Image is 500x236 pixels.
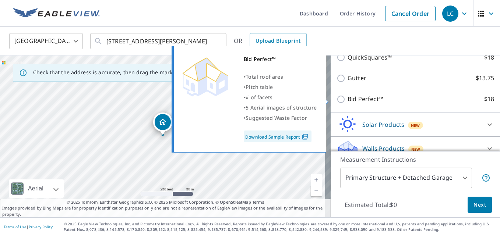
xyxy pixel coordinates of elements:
[442,6,458,22] div: LC
[9,179,64,198] div: Aerial
[64,221,496,232] p: © 2025 Eagle View Technologies, Inc. and Pictometry International Corp. All Rights Reserved. Repo...
[244,72,317,82] div: •
[244,92,317,103] div: •
[244,54,317,64] div: Bid Perfect™
[482,174,490,182] span: Your report will include the primary structure and a detached garage if one exists.
[33,69,245,76] p: Check that the address is accurate, then drag the marker over the correct structure.
[220,199,251,205] a: OpenStreetMap
[13,8,100,19] img: EV Logo
[179,54,231,98] img: Premium
[256,36,300,46] span: Upload Blueprint
[385,6,436,21] a: Cancel Order
[4,225,53,229] p: |
[484,94,494,104] p: $18
[348,74,366,83] p: Gutter
[246,73,284,80] span: Total roof area
[252,199,264,205] a: Terms
[244,130,311,142] a: Download Sample Report
[67,199,264,205] span: © 2025 TomTom, Earthstar Geographics SIO, © 2025 Microsoft Corporation, ©
[362,144,405,153] p: Walls Products
[340,155,490,164] p: Measurement Instructions
[411,122,420,128] span: New
[234,33,307,49] div: OR
[311,174,322,185] a: Current Level 17, Zoom In
[362,120,404,129] p: Solar Products
[337,116,494,133] div: Solar ProductsNew
[246,114,307,121] span: Suggested Waste Factor
[9,31,83,51] div: [GEOGRAPHIC_DATA]
[153,112,172,135] div: Dropped pin, building 1, Residential property, 13787 Lakeview Dr Clive, IA 50325
[300,133,310,140] img: Pdf Icon
[246,104,317,111] span: 5 Aerial images of structure
[411,146,420,152] span: New
[29,224,53,229] a: Privacy Policy
[4,224,27,229] a: Terms of Use
[244,103,317,113] div: •
[337,140,494,157] div: Walls ProductsNew
[244,113,317,123] div: •
[340,168,472,188] div: Primary Structure + Detached Garage
[26,179,46,198] div: Aerial
[348,94,383,104] p: Bid Perfect™
[473,200,486,210] span: Next
[484,53,494,62] p: $18
[106,31,211,51] input: Search by address or latitude-longitude
[468,197,492,213] button: Next
[244,82,317,92] div: •
[339,197,403,213] p: Estimated Total: $0
[246,83,273,90] span: Pitch table
[476,74,494,83] p: $13.75
[348,53,392,62] p: QuickSquares™
[246,94,272,101] span: # of facets
[311,185,322,196] a: Current Level 17, Zoom Out
[250,33,306,49] a: Upload Blueprint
